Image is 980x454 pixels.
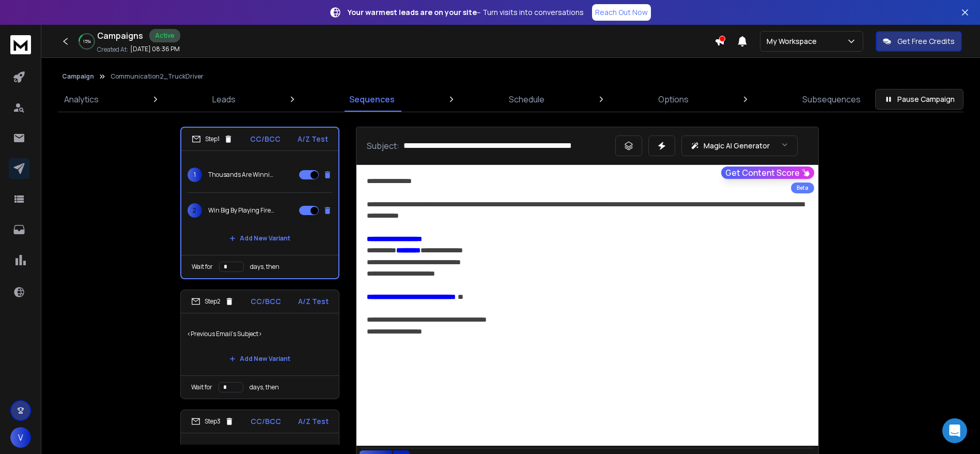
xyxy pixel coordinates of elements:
[83,38,91,44] p: 15 %
[298,416,329,427] p: A/Z Test
[250,134,281,144] p: CC/BCC
[348,7,584,18] p: – Turn visits into conversations
[212,93,236,105] p: Leads
[62,72,94,81] button: Campaign
[187,320,333,349] p: <Previous Email's Subject>
[192,134,233,144] div: Step 1
[191,297,234,306] div: Step 2
[876,31,962,52] button: Get Free Credits
[188,168,202,182] span: 1
[58,87,105,112] a: Analytics
[348,7,477,17] strong: Your warmest leads are on your site
[10,427,31,448] button: V
[595,7,648,18] p: Reach Out Now
[897,36,955,47] p: Get Free Credits
[721,167,814,179] button: Get Content Score
[192,263,213,271] p: Wait for
[942,418,967,443] div: Open Intercom Messenger
[251,416,281,427] p: CC/BCC
[208,206,274,215] p: Win Big By Playing Fire kirin, [PERSON_NAME], Onion Star, & More! 🎰🎯
[149,29,180,42] div: Active
[592,4,651,21] a: Reach Out Now
[206,87,242,112] a: Leads
[97,46,128,54] p: Created At:
[221,349,299,369] button: Add New Variant
[367,140,399,152] p: Subject:
[97,29,143,42] h1: Campaigns
[681,135,798,156] button: Magic AI Generator
[10,35,31,54] img: logo
[796,87,867,112] a: Subsequences
[503,87,551,112] a: Schedule
[191,383,212,391] p: Wait for
[509,93,545,105] p: Schedule
[221,228,299,249] button: Add New Variant
[652,87,695,112] a: Options
[767,36,821,47] p: My Workspace
[704,141,770,151] p: Magic AI Generator
[658,93,689,105] p: Options
[250,263,279,271] p: days, then
[875,89,963,110] button: Pause Campaign
[343,87,401,112] a: Sequences
[250,383,279,391] p: days, then
[188,203,202,218] span: 2
[180,127,339,279] li: Step1CC/BCCA/Z Test1Thousands Are Winning on Fire Kirin – Are You Next? 🔥2Win Big By Playing Fire...
[298,296,329,307] p: A/Z Test
[111,72,204,81] p: Communication2_TruckDriver
[298,134,328,144] p: A/Z Test
[791,183,814,193] div: Beta
[64,93,99,105] p: Analytics
[191,417,234,426] div: Step 3
[802,93,861,105] p: Subsequences
[349,93,395,105] p: Sequences
[180,290,339,399] li: Step2CC/BCCA/Z Test<Previous Email's Subject>Add New VariantWait fordays, then
[251,296,281,307] p: CC/BCC
[130,45,180,53] p: [DATE] 08:36 PM
[208,171,274,179] p: Thousands Are Winning on Fire Kirin – Are You Next? 🔥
